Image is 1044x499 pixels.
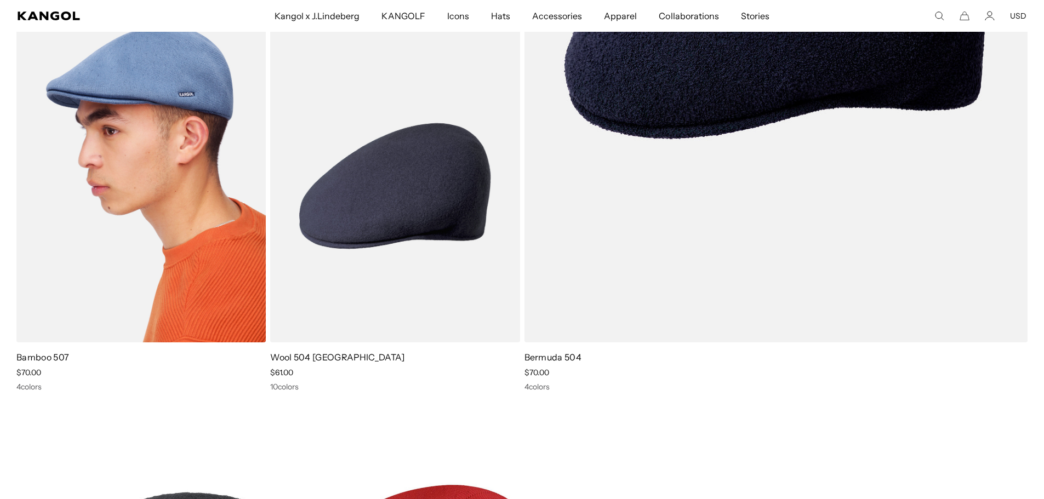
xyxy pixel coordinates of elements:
[1010,11,1026,21] button: USD
[18,12,181,20] a: Kangol
[270,30,520,343] img: Wool 504 USA
[16,368,41,377] span: $70.00
[270,382,520,392] div: 10 colors
[524,382,1028,392] div: 4 colors
[16,382,266,392] div: 4 colors
[270,368,293,377] span: $61.00
[985,11,995,21] a: Account
[270,352,404,363] a: Wool 504 [GEOGRAPHIC_DATA]
[960,11,969,21] button: Cart
[16,352,69,363] a: Bamboo 507
[524,352,582,363] a: Bermuda 504
[524,368,549,377] span: $70.00
[16,30,266,343] img: Bamboo 507
[934,11,944,21] summary: Search here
